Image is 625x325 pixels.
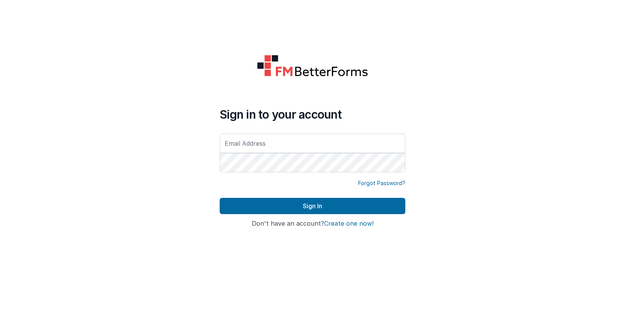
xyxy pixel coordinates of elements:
a: Forgot Password? [358,179,405,187]
button: Sign In [220,198,405,214]
h4: Sign in to your account [220,107,405,121]
h4: Don't have an account? [220,220,405,227]
button: Create one now! [324,220,374,227]
input: Email Address [220,134,405,153]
